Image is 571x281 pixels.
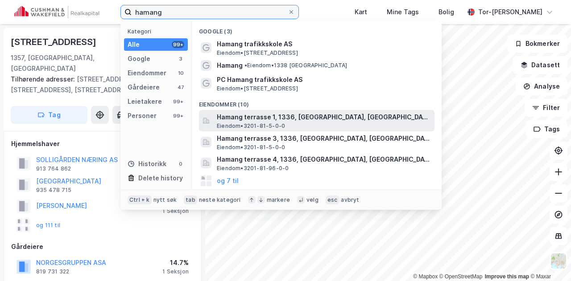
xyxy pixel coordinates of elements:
button: Analyse [516,77,567,95]
a: Mapbox [413,273,438,280]
div: Gårdeiere [128,82,160,93]
div: 99+ [172,41,184,48]
div: 0 [177,160,184,167]
span: Eiendom • 1338 [GEOGRAPHIC_DATA] [244,62,347,69]
div: 1357, [GEOGRAPHIC_DATA], [GEOGRAPHIC_DATA] [11,53,127,74]
span: Eiendom • 3201-81-96-0-0 [217,165,289,172]
button: Tags [526,120,567,138]
div: avbryt [341,196,359,204]
div: Gårdeiere [11,241,194,252]
div: 3 [177,55,184,62]
div: 99+ [172,112,184,119]
div: Kategori [128,28,188,35]
div: Ctrl + k [128,195,152,204]
span: Eiendom • [STREET_ADDRESS] [217,49,298,57]
div: 913 764 862 [36,165,71,172]
div: 1 Seksjon [162,268,189,275]
div: tab [184,195,197,204]
button: Datasett [513,56,567,74]
span: PC Hamang trafikkskole AS [217,74,431,85]
span: Hamang terrasse 4, 1336, [GEOGRAPHIC_DATA], [GEOGRAPHIC_DATA] [217,154,431,165]
div: Gårdeiere (47) [192,188,442,204]
div: Leietakere [128,96,162,107]
div: 935 478 715 [36,187,71,194]
iframe: Chat Widget [526,238,571,281]
div: Google [128,53,150,64]
div: 14.7% [162,257,189,268]
div: Kart [355,7,367,17]
div: Kontrollprogram for chat [526,238,571,281]
div: 47 [177,84,184,91]
button: Filter [525,99,567,117]
span: Eiendom • 3201-81-5-0-0 [217,122,285,130]
div: markere [267,196,290,204]
div: Eiendommer (10) [192,94,442,110]
span: Eiendom • [STREET_ADDRESS] [217,85,298,92]
div: nytt søk [153,196,177,204]
div: Delete history [138,173,183,183]
span: Hamang trafikkskole AS [217,39,431,49]
div: Mine Tags [387,7,419,17]
span: • [244,62,247,69]
div: Google (3) [192,21,442,37]
div: Eiendommer [128,68,166,78]
span: Hamang terrasse 1, 1336, [GEOGRAPHIC_DATA], [GEOGRAPHIC_DATA] [217,112,431,122]
div: [STREET_ADDRESS] [11,35,98,49]
div: Alle [128,39,140,50]
div: velg [306,196,319,204]
div: Bolig [439,7,454,17]
div: Historikk [128,159,166,169]
span: Eiendom • 3201-81-5-0-0 [217,144,285,151]
div: Hjemmelshaver [11,138,194,149]
span: Tilhørende adresser: [11,75,77,83]
span: Hamang terrasse 3, 1336, [GEOGRAPHIC_DATA], [GEOGRAPHIC_DATA] [217,133,431,144]
div: esc [326,195,339,204]
div: Personer [128,110,157,121]
a: Improve this map [485,273,529,280]
button: Tag [11,106,87,124]
div: Tor-[PERSON_NAME] [478,7,542,17]
div: 1 Seksjon [162,208,189,215]
button: Bokmerker [507,35,567,53]
div: [STREET_ADDRESS], [STREET_ADDRESS], [STREET_ADDRESS] [11,74,187,95]
div: neste kategori [199,196,241,204]
span: Hamang [217,60,243,71]
div: 99+ [172,98,184,105]
img: cushman-wakefield-realkapital-logo.202ea83816669bd177139c58696a8fa1.svg [14,6,99,18]
div: 10 [177,69,184,77]
div: 819 731 322 [36,268,69,275]
button: og 7 til [217,175,239,186]
a: OpenStreetMap [439,273,483,280]
input: Søk på adresse, matrikkel, gårdeiere, leietakere eller personer [132,5,288,19]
